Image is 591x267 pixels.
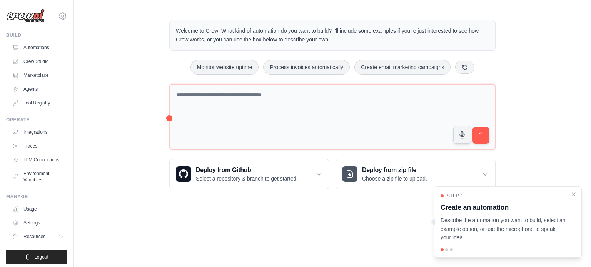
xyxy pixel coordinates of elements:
div: Build [6,32,67,38]
p: Choose a zip file to upload. [362,175,427,182]
p: Describe the automation you want to build, select an example option, or use the microphone to spe... [441,216,566,242]
div: Manage [6,194,67,200]
button: Process invoices automatically [263,60,350,75]
button: Monitor website uptime [190,60,259,75]
h3: Create an automation [441,202,566,213]
a: Integrations [9,126,67,138]
h3: Deploy from zip file [362,166,427,175]
p: Welcome to Crew! What kind of automation do you want to build? I'll include some examples if you'... [176,27,489,44]
a: Usage [9,203,67,215]
button: Logout [6,250,67,264]
span: Resources [23,234,45,240]
a: Settings [9,217,67,229]
a: Automations [9,41,67,54]
a: Traces [9,140,67,152]
a: Environment Variables [9,167,67,186]
span: Step 1 [447,193,463,199]
span: Logout [34,254,48,260]
a: Marketplace [9,69,67,81]
a: Crew Studio [9,55,67,68]
p: Select a repository & branch to get started. [196,175,298,182]
a: Agents [9,83,67,95]
button: Resources [9,231,67,243]
div: Operate [6,117,67,123]
a: Tool Registry [9,97,67,109]
button: Create email marketing campaigns [354,60,451,75]
button: Close walkthrough [571,191,577,197]
a: LLM Connections [9,154,67,166]
img: Logo [6,9,45,23]
h3: Deploy from Github [196,166,298,175]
